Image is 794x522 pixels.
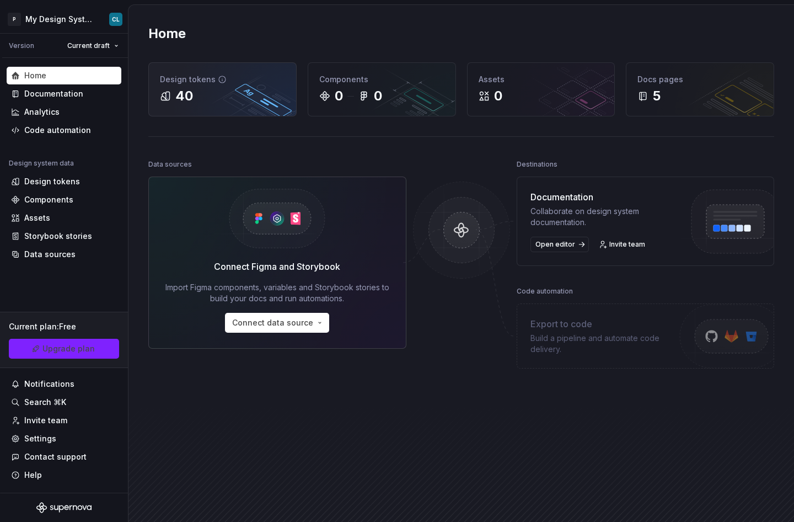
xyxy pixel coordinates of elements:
div: Data sources [148,157,192,172]
a: Assets [7,209,121,227]
a: Invite team [7,412,121,429]
div: Destinations [517,157,557,172]
button: Search ⌘K [7,393,121,411]
span: Invite team [609,240,645,249]
div: Components [24,194,73,205]
button: Contact support [7,448,121,466]
a: Analytics [7,103,121,121]
span: Current draft [67,41,110,50]
div: Data sources [24,249,76,260]
a: Storybook stories [7,227,121,245]
div: 0 [335,87,343,105]
div: Documentation [24,88,83,99]
h2: Home [148,25,186,42]
div: Invite team [24,415,67,426]
div: 40 [175,87,193,105]
div: Components [319,74,444,85]
div: 0 [374,87,382,105]
div: Design system data [9,159,74,168]
div: Current plan : Free [9,321,119,332]
span: Open editor [535,240,575,249]
a: Upgrade plan [9,339,119,359]
div: 5 [653,87,661,105]
a: Design tokens [7,173,121,190]
div: Code automation [24,125,91,136]
a: Documentation [7,85,121,103]
a: Components00 [308,62,456,116]
div: Design tokens [160,74,285,85]
div: Assets [479,74,604,85]
a: Open editor [530,237,589,252]
div: Design tokens [24,176,80,187]
span: Connect data source [232,317,313,328]
a: Assets0 [467,62,615,116]
button: PMy Design SystemCL [2,7,126,31]
div: Connect Figma and Storybook [214,260,340,273]
div: Help [24,470,42,481]
div: Analytics [24,106,60,118]
div: 0 [494,87,502,105]
a: Home [7,67,121,84]
div: Notifications [24,379,74,390]
svg: Supernova Logo [36,502,92,513]
a: Invite team [595,237,650,252]
div: Assets [24,212,50,223]
div: Docs pages [637,74,763,85]
div: Settings [24,433,56,444]
a: Settings [7,430,121,448]
div: Export to code [530,317,679,331]
div: My Design System [25,14,96,25]
div: Version [9,41,34,50]
span: Upgrade plan [42,343,95,354]
a: Components [7,191,121,209]
button: Help [7,466,121,484]
div: Storybook stories [24,231,92,242]
button: Current draft [62,38,124,54]
a: Docs pages5 [626,62,774,116]
div: P [8,13,21,26]
a: Design tokens40 [148,62,297,116]
div: Import Figma components, variables and Storybook stories to build your docs and run automations. [164,282,390,304]
div: Documentation [530,190,679,204]
a: Data sources [7,246,121,263]
div: Collaborate on design system documentation. [530,206,679,228]
div: Contact support [24,451,87,462]
div: Build a pipeline and automate code delivery. [530,333,679,355]
button: Notifications [7,375,121,393]
button: Connect data source [225,313,329,333]
div: CL [112,15,120,24]
div: Code automation [517,284,573,299]
div: Search ⌘K [24,397,66,408]
div: Home [24,70,46,81]
a: Code automation [7,121,121,139]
